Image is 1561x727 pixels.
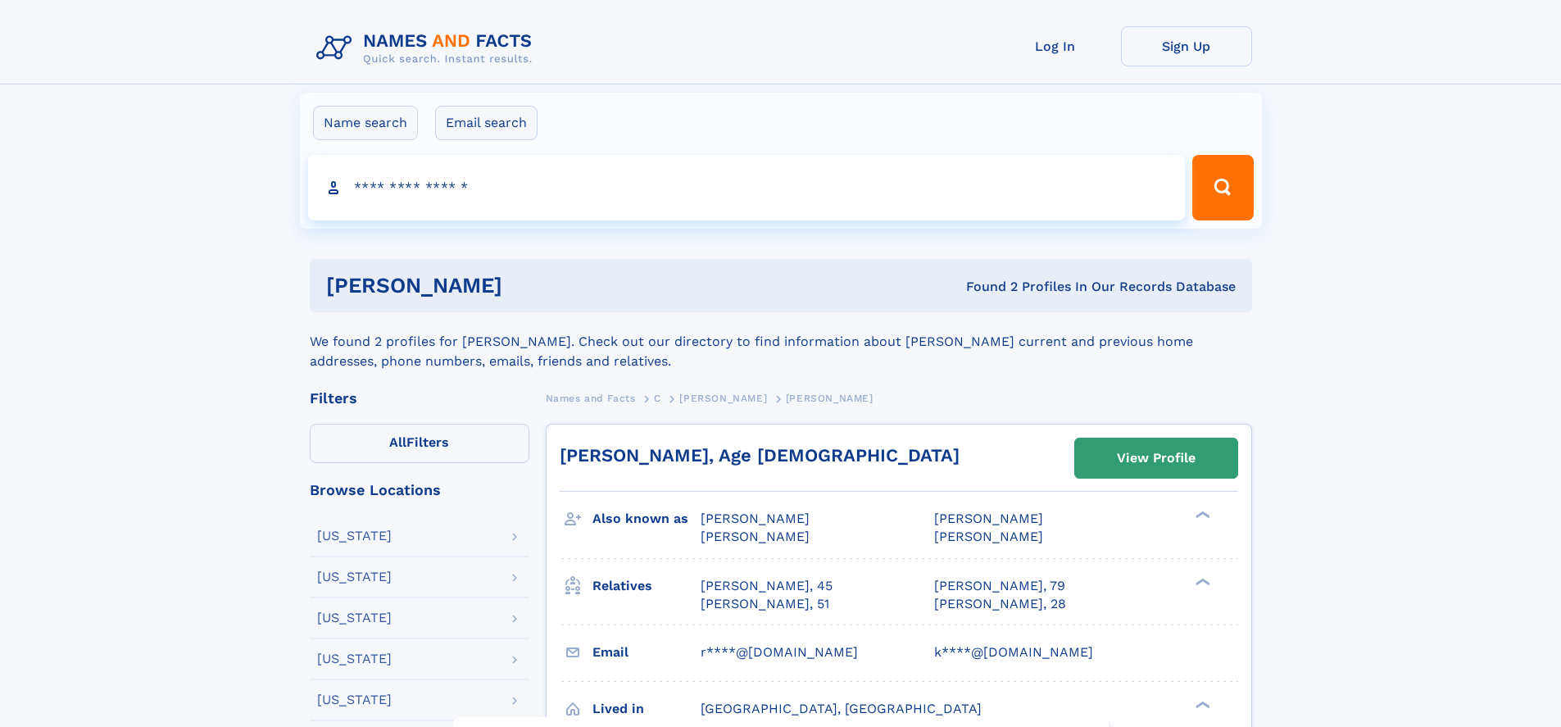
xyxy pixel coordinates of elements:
[317,529,392,543] div: [US_STATE]
[786,393,874,404] span: [PERSON_NAME]
[317,611,392,625] div: [US_STATE]
[1192,155,1253,220] button: Search Button
[546,388,636,408] a: Names and Facts
[654,388,661,408] a: C
[701,595,829,613] a: [PERSON_NAME], 51
[934,577,1065,595] a: [PERSON_NAME], 79
[310,483,529,498] div: Browse Locations
[701,701,982,716] span: [GEOGRAPHIC_DATA], [GEOGRAPHIC_DATA]
[679,388,767,408] a: [PERSON_NAME]
[1191,699,1211,710] div: ❯
[990,26,1121,66] a: Log In
[310,26,546,70] img: Logo Names and Facts
[389,434,406,450] span: All
[560,445,960,466] a: [PERSON_NAME], Age [DEMOGRAPHIC_DATA]
[934,511,1043,526] span: [PERSON_NAME]
[310,312,1252,371] div: We found 2 profiles for [PERSON_NAME]. Check out our directory to find information about [PERSON_...
[310,391,529,406] div: Filters
[592,695,701,723] h3: Lived in
[701,529,810,544] span: [PERSON_NAME]
[592,572,701,600] h3: Relatives
[701,511,810,526] span: [PERSON_NAME]
[701,577,833,595] a: [PERSON_NAME], 45
[313,106,418,140] label: Name search
[934,595,1066,613] a: [PERSON_NAME], 28
[435,106,538,140] label: Email search
[592,638,701,666] h3: Email
[1121,26,1252,66] a: Sign Up
[326,275,734,296] h1: [PERSON_NAME]
[317,693,392,707] div: [US_STATE]
[317,570,392,584] div: [US_STATE]
[1191,576,1211,587] div: ❯
[734,278,1236,296] div: Found 2 Profiles In Our Records Database
[934,529,1043,544] span: [PERSON_NAME]
[1075,438,1237,478] a: View Profile
[308,155,1186,220] input: search input
[310,424,529,463] label: Filters
[1191,510,1211,520] div: ❯
[654,393,661,404] span: C
[1117,439,1196,477] div: View Profile
[679,393,767,404] span: [PERSON_NAME]
[592,505,701,533] h3: Also known as
[317,652,392,666] div: [US_STATE]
